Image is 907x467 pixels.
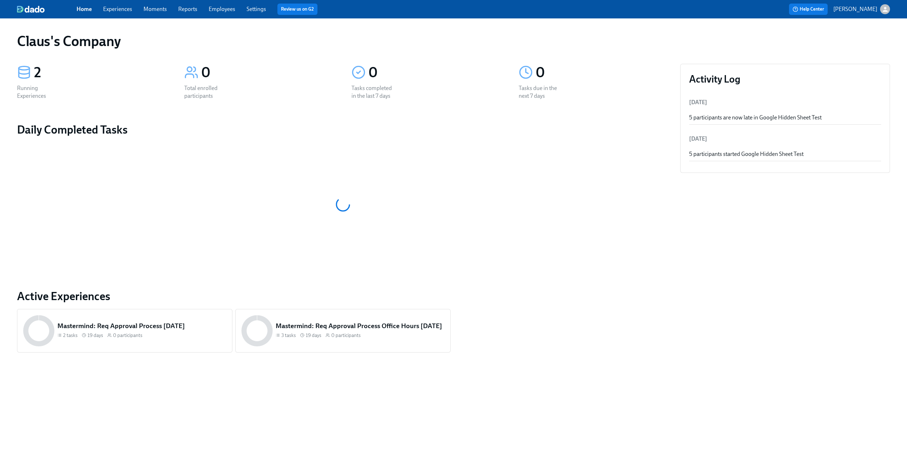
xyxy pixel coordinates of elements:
[103,6,132,12] a: Experiences
[113,332,142,339] span: 0 participants
[88,332,103,339] span: 19 days
[536,64,669,81] div: 0
[833,4,890,14] button: [PERSON_NAME]
[277,4,317,15] button: Review us on G2
[689,150,881,158] div: 5 participants started Google Hidden Sheet Test
[17,289,669,303] a: Active Experiences
[17,33,121,50] h1: Claus's Company
[331,332,361,339] span: 0 participants
[184,84,230,100] div: Total enrolled participants
[689,94,881,111] li: [DATE]
[17,6,77,13] a: dado
[833,5,877,13] p: [PERSON_NAME]
[276,321,445,331] h5: Mastermind: Req Approval Process Office Hours [DATE]
[793,6,824,13] span: Help Center
[689,73,881,85] h3: Activity Log
[306,332,321,339] span: 19 days
[17,6,45,13] img: dado
[17,123,669,137] h2: Daily Completed Tasks
[178,6,197,12] a: Reports
[77,6,92,12] a: Home
[689,130,881,147] li: [DATE]
[368,64,502,81] div: 0
[201,64,334,81] div: 0
[281,6,314,13] a: Review us on G2
[351,84,397,100] div: Tasks completed in the last 7 days
[281,332,296,339] span: 3 tasks
[57,321,226,331] h5: Mastermind: Req Approval Process [DATE]
[247,6,266,12] a: Settings
[63,332,78,339] span: 2 tasks
[17,84,62,100] div: Running Experiences
[209,6,235,12] a: Employees
[235,309,451,353] a: Mastermind: Req Approval Process Office Hours [DATE]3 tasks 19 days0 participants
[17,309,232,353] a: Mastermind: Req Approval Process [DATE]2 tasks 19 days0 participants
[689,114,881,122] div: 5 participants are now late in Google Hidden Sheet Test
[143,6,167,12] a: Moments
[789,4,828,15] button: Help Center
[34,64,167,81] div: 2
[519,84,564,100] div: Tasks due in the next 7 days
